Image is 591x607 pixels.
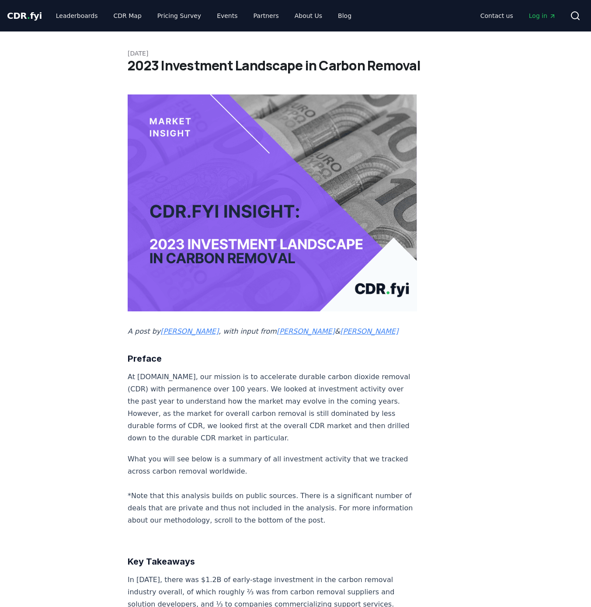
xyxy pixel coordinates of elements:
a: [PERSON_NAME] [277,327,335,335]
a: Leaderboards [49,8,105,24]
a: Log in [522,8,563,24]
a: Blog [331,8,358,24]
strong: Key Takeaways [128,556,195,567]
a: [PERSON_NAME] [340,327,398,335]
a: [PERSON_NAME] [160,327,219,335]
em: A post by , with input from & [128,327,398,335]
a: CDR.fyi [7,10,42,22]
nav: Main [49,8,358,24]
span: Log in [529,11,556,20]
nav: Main [473,8,563,24]
p: What you will see below is a summary of all investment activity that we tracked across carbon rem... [128,453,417,527]
a: About Us [288,8,329,24]
span: . [27,10,30,21]
a: Pricing Survey [150,8,208,24]
a: Events [210,8,244,24]
h1: 2023 Investment Landscape in Carbon Removal [128,58,463,73]
a: Partners [247,8,286,24]
a: CDR Map [107,8,149,24]
a: Contact us [473,8,520,24]
span: CDR fyi [7,10,42,21]
p: At [DOMAIN_NAME], our mission is to accelerate durable carbon dioxide removal (CDR) with permanen... [128,371,417,444]
img: blog post image [128,94,417,311]
p: [DATE] [128,49,463,58]
strong: Preface [128,353,162,364]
